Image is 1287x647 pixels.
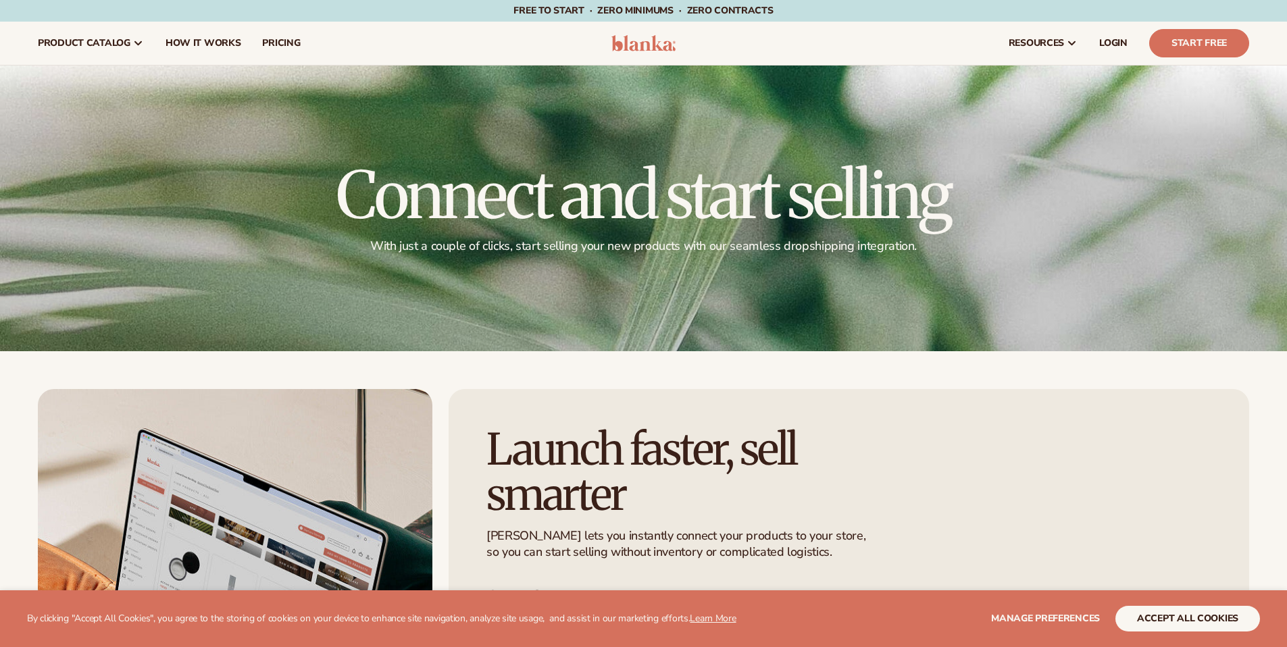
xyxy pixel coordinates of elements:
a: Learn More [690,612,736,625]
span: How It Works [166,38,241,49]
h2: Launch faster, sell smarter [486,427,897,517]
span: Manage preferences [991,612,1100,625]
a: product catalog [27,22,155,65]
p: By clicking "Accept All Cookies", you agree to the storing of cookies on your device to enhance s... [27,613,736,625]
span: resources [1009,38,1064,49]
a: Start Free [1149,29,1249,57]
a: pricing [251,22,311,65]
span: Free to start · ZERO minimums · ZERO contracts [513,4,773,17]
h3: One-click setup [486,587,1211,606]
button: Manage preferences [991,606,1100,631]
a: How It Works [155,22,252,65]
a: LOGIN [1088,22,1138,65]
a: resources [998,22,1088,65]
h1: Connect and start selling [336,163,950,228]
span: product catalog [38,38,130,49]
span: LOGIN [1099,38,1128,49]
p: With just a couple of clicks, start selling your new products with our seamless dropshipping inte... [336,238,950,254]
span: pricing [262,38,300,49]
img: logo [611,35,676,51]
p: [PERSON_NAME] lets you instantly connect your products to your store, so you can start selling wi... [486,528,868,560]
button: accept all cookies [1115,606,1260,631]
